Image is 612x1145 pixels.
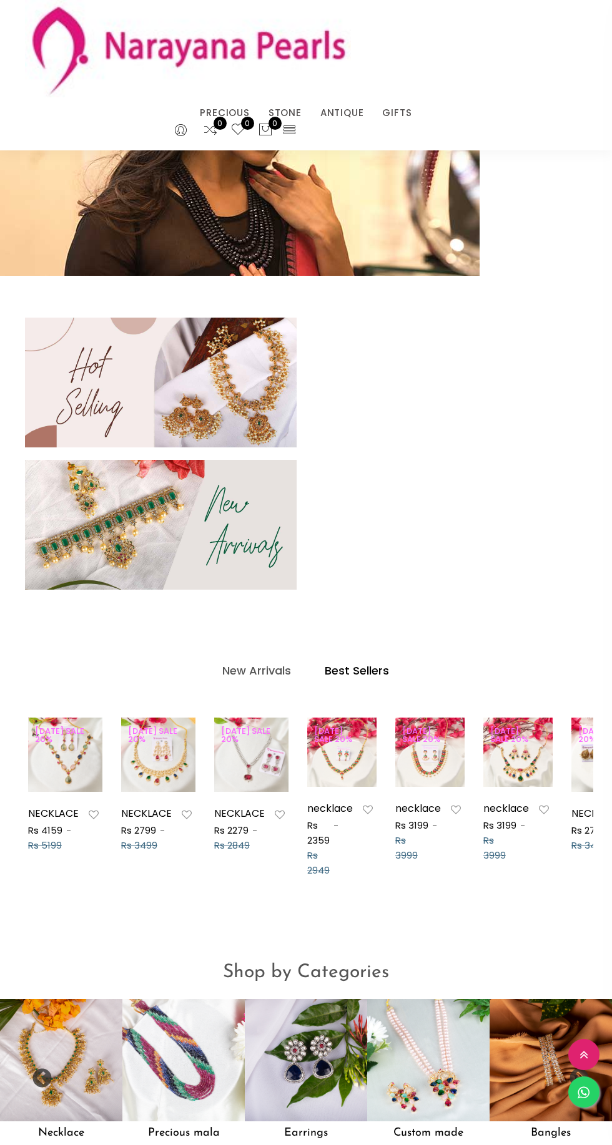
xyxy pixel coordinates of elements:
button: Add to wishlist [359,802,377,818]
a: necklace [483,801,529,816]
a: ANTIQUE [320,104,364,122]
span: 0 [269,117,282,130]
h5: Earrings [245,1121,367,1145]
span: [DATE] SALE 20% [483,725,545,745]
h5: Bangles [490,1121,612,1145]
button: Next [568,1068,581,1081]
button: Add to wishlist [447,802,465,818]
span: 0 [214,117,227,130]
span: Rs 3199 [395,819,428,832]
span: [DATE] SALE 20% [28,725,95,745]
h5: Precious mala [122,1121,245,1145]
button: Previous [31,1068,44,1081]
a: necklace [307,801,353,816]
a: 0 [203,122,218,139]
h5: Custom made [367,1121,490,1145]
span: Rs 3499 [121,839,157,852]
span: Rs 3499 [571,839,608,852]
span: Rs 3199 [483,819,516,832]
span: Rs 2949 [307,849,330,877]
span: [DATE] SALE 20% [395,725,457,745]
a: STONE [269,104,302,122]
span: Rs 3999 [395,834,418,862]
span: Rs 2849 [214,839,250,852]
button: 0 [258,122,273,139]
img: Precious mala [122,999,245,1121]
span: Rs 4159 [28,824,62,837]
img: Bangles [490,999,612,1121]
a: 0 [230,122,245,139]
img: Custom made [367,999,490,1121]
button: Add to wishlist [271,807,289,823]
a: NECKLACE [214,806,265,821]
span: Rs 5199 [28,839,62,852]
button: Add to wishlist [535,802,553,818]
h4: New Arrivals [223,663,292,678]
span: Rs 3999 [483,834,506,862]
span: [DATE] SALE 20% [307,725,369,745]
span: Rs 2799 [121,824,156,837]
span: Rs 2359 [307,819,330,847]
img: Earrings [245,999,367,1121]
span: Rs 2799 [571,824,606,837]
a: NECKLACE [121,806,172,821]
a: NECKLACE [28,806,79,821]
button: Add to wishlist [178,807,195,823]
span: [DATE] SALE 20% [121,725,188,745]
a: necklace [395,801,441,816]
button: Add to wishlist [85,807,102,823]
span: 0 [241,117,254,130]
a: PRECIOUS [200,104,249,122]
h4: Best Sellers [325,663,390,678]
a: GIFTS [383,104,412,122]
span: Rs 2279 [214,824,249,837]
span: [DATE] SALE 20% [214,725,281,745]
